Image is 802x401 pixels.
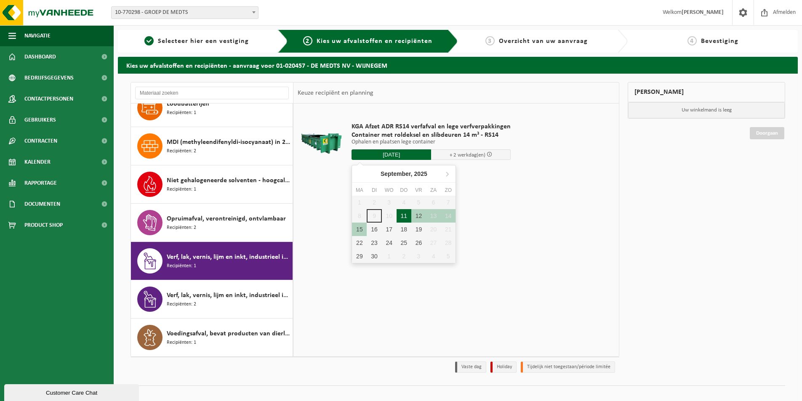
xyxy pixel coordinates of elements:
[158,38,249,45] span: Selecteer hier een vestiging
[397,186,411,194] div: do
[352,186,367,194] div: ma
[352,236,367,250] div: 22
[24,88,73,109] span: Contactpersonen
[490,361,517,373] li: Holiday
[131,242,293,280] button: Verf, lak, vernis, lijm en inkt, industrieel in IBC Recipiënten: 1
[24,46,56,67] span: Dashboard
[131,165,293,204] button: Niet gehalogeneerde solventen - hoogcalorisch in 200lt-vat Recipiënten: 1
[411,250,426,263] div: 3
[131,204,293,242] button: Opruimafval, verontreinigd, ontvlambaar Recipiënten: 2
[367,223,381,236] div: 16
[167,175,290,186] span: Niet gehalogeneerde solventen - hoogcalorisch in 200lt-vat
[24,215,63,236] span: Product Shop
[167,252,290,262] span: Verf, lak, vernis, lijm en inkt, industrieel in IBC
[352,149,431,160] input: Selecteer datum
[450,152,485,158] span: + 2 werkdag(en)
[352,122,511,131] span: KGA Afzet ADR RS14 verfafval en lege verfverpakkingen
[382,223,397,236] div: 17
[167,99,209,109] span: Loodbatterijen
[352,139,511,145] p: Ophalen en plaatsen lege container
[377,167,431,181] div: September,
[24,130,57,151] span: Contracten
[411,209,426,223] div: 12
[167,262,196,270] span: Recipiënten: 1
[397,250,411,263] div: 2
[122,36,271,46] a: 1Selecteer hier een vestiging
[382,236,397,250] div: 24
[167,137,290,147] span: MDI (methyleendifenyldi-isocyanaat) in 200 lt
[167,329,290,339] span: Voedingsafval, bevat producten van dierlijke oorsprong, onverpakt, categorie 3
[24,151,51,173] span: Kalender
[367,236,381,250] div: 23
[411,186,426,194] div: vr
[293,82,378,104] div: Keuze recipiënt en planning
[167,147,196,155] span: Recipiënten: 2
[131,89,293,127] button: Loodbatterijen Recipiënten: 1
[4,382,141,401] iframe: chat widget
[24,109,56,130] span: Gebruikers
[352,131,511,139] span: Container met roldeksel en slibdeuren 14 m³ - RS14
[131,280,293,319] button: Verf, lak, vernis, lijm en inkt, industrieel in kleinverpakking Recipiënten: 2
[24,25,51,46] span: Navigatie
[167,109,196,117] span: Recipiënten: 1
[382,186,397,194] div: wo
[485,36,495,45] span: 3
[414,171,427,177] i: 2025
[367,186,381,194] div: di
[111,6,258,19] span: 10-770298 - GROEP DE MEDTS
[131,319,293,356] button: Voedingsafval, bevat producten van dierlijke oorsprong, onverpakt, categorie 3 Recipiënten: 1
[628,82,785,102] div: [PERSON_NAME]
[499,38,588,45] span: Overzicht van uw aanvraag
[367,250,381,263] div: 30
[701,38,738,45] span: Bevestiging
[750,127,784,139] a: Doorgaan
[144,36,154,45] span: 1
[24,194,60,215] span: Documenten
[352,250,367,263] div: 29
[426,186,441,194] div: za
[135,87,289,99] input: Materiaal zoeken
[455,361,486,373] li: Vaste dag
[317,38,432,45] span: Kies uw afvalstoffen en recipiënten
[441,186,456,194] div: zo
[167,186,196,194] span: Recipiënten: 1
[118,57,798,73] h2: Kies uw afvalstoffen en recipiënten - aanvraag voor 01-020457 - DE MEDTS NV - WIJNEGEM
[521,361,615,373] li: Tijdelijk niet toegestaan/période limitée
[397,223,411,236] div: 18
[687,36,697,45] span: 4
[397,209,411,223] div: 11
[112,7,258,19] span: 10-770298 - GROEP DE MEDTS
[24,173,57,194] span: Rapportage
[167,214,286,224] span: Opruimafval, verontreinigd, ontvlambaar
[411,223,426,236] div: 19
[303,36,312,45] span: 2
[352,223,367,236] div: 15
[167,339,196,347] span: Recipiënten: 1
[131,127,293,165] button: MDI (methyleendifenyldi-isocyanaat) in 200 lt Recipiënten: 2
[682,9,724,16] strong: [PERSON_NAME]
[167,290,290,300] span: Verf, lak, vernis, lijm en inkt, industrieel in kleinverpakking
[397,236,411,250] div: 25
[382,250,397,263] div: 1
[628,102,785,118] p: Uw winkelmand is leeg
[167,300,196,308] span: Recipiënten: 2
[167,224,196,232] span: Recipiënten: 2
[24,67,74,88] span: Bedrijfsgegevens
[411,236,426,250] div: 26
